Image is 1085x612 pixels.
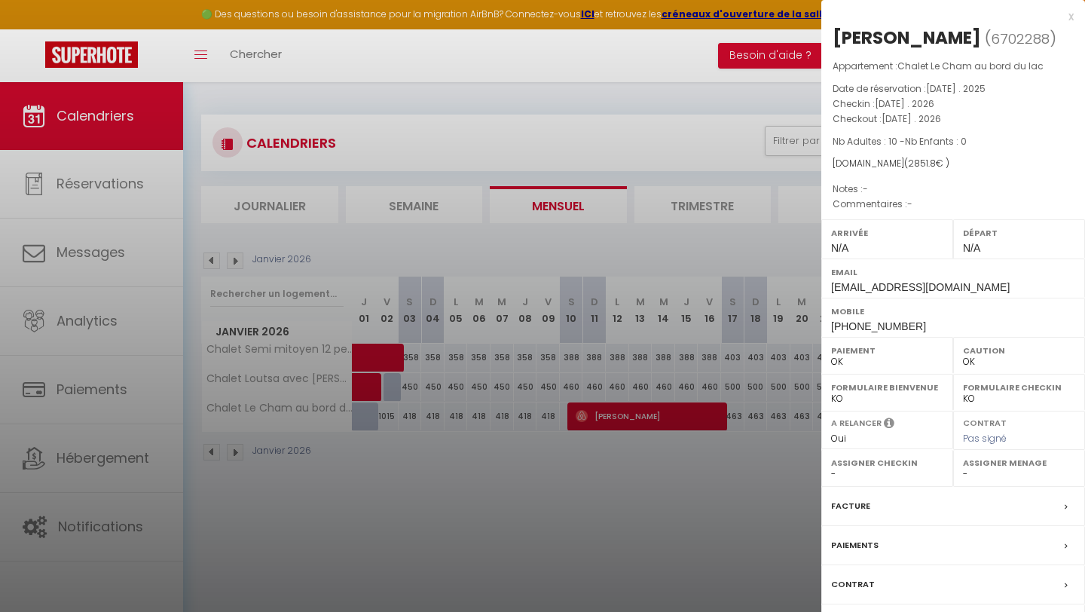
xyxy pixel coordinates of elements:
label: Formulaire Bienvenue [831,380,943,395]
p: Checkout : [833,112,1074,127]
p: Notes : [833,182,1074,197]
div: [DOMAIN_NAME] [833,157,1074,171]
span: [DATE] . 2026 [882,112,941,125]
span: 6702288 [991,29,1050,48]
label: Assigner Checkin [831,455,943,470]
label: Assigner Menage [963,455,1075,470]
p: Date de réservation : [833,81,1074,96]
div: [PERSON_NAME] [833,26,981,50]
span: ( € ) [904,157,949,170]
span: Nb Adultes : 10 - [833,135,967,148]
label: Paiement [831,343,943,358]
div: x [821,8,1074,26]
button: Ouvrir le widget de chat LiveChat [12,6,57,51]
i: Sélectionner OUI si vous souhaiter envoyer les séquences de messages post-checkout [884,417,894,433]
label: A relancer [831,417,882,430]
span: ( ) [985,28,1056,49]
label: Mobile [831,304,1075,319]
span: - [907,197,912,210]
span: Nb Enfants : 0 [905,135,967,148]
span: N/A [963,242,980,254]
label: Contrat [831,577,875,592]
label: Facture [831,498,870,514]
label: Arrivée [831,225,943,240]
label: Paiements [831,537,879,553]
label: Contrat [963,417,1007,427]
span: [DATE] . 2026 [875,97,934,110]
label: Caution [963,343,1075,358]
label: Email [831,265,1075,280]
span: N/A [831,242,848,254]
span: [PHONE_NUMBER] [831,320,926,332]
span: 2851.8 [908,157,936,170]
span: [DATE] . 2025 [926,82,986,95]
label: Formulaire Checkin [963,380,1075,395]
span: [EMAIL_ADDRESS][DOMAIN_NAME] [831,281,1010,293]
span: Chalet Le Cham au bord du lac [897,60,1044,72]
p: Appartement : [833,59,1074,74]
p: Commentaires : [833,197,1074,212]
span: Pas signé [963,432,1007,445]
span: - [863,182,868,195]
p: Checkin : [833,96,1074,112]
label: Départ [963,225,1075,240]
